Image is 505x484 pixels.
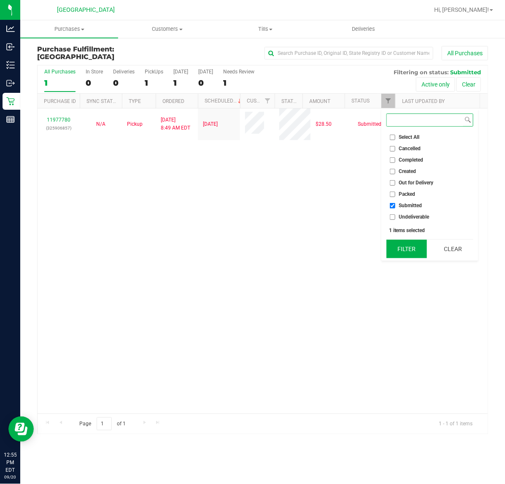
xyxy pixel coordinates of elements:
[43,124,75,132] p: (325906857)
[386,240,427,258] button: Filter
[390,203,395,208] input: Submitted
[390,180,395,186] input: Out for Delivery
[6,97,15,105] inline-svg: Retail
[37,46,187,60] h3: Purchase Fulfillment:
[217,25,314,33] span: Tills
[390,135,395,140] input: Select All
[44,98,76,104] a: Purchase ID
[223,69,254,75] div: Needs Review
[316,120,332,128] span: $28.50
[162,98,184,104] a: Ordered
[20,25,118,33] span: Purchases
[198,69,213,75] div: [DATE]
[432,417,479,430] span: 1 - 1 of 1 items
[203,120,218,128] span: [DATE]
[118,20,216,38] a: Customers
[456,77,481,92] button: Clear
[4,451,16,474] p: 12:55 PM EDT
[6,115,15,124] inline-svg: Reports
[309,98,330,104] a: Amount
[6,24,15,33] inline-svg: Analytics
[390,214,395,220] input: Undeliverable
[434,6,489,13] span: Hi, [PERSON_NAME]!
[282,98,326,104] a: State Registry ID
[145,69,163,75] div: PickUps
[113,69,135,75] div: Deliveries
[399,180,434,185] span: Out for Delivery
[402,98,445,104] a: Last Updated By
[433,240,473,258] button: Clear
[399,146,421,151] span: Cancelled
[47,117,70,123] a: 11977780
[390,157,395,163] input: Completed
[390,192,395,197] input: Packed
[113,78,135,88] div: 0
[416,77,455,92] button: Active only
[6,79,15,87] inline-svg: Outbound
[450,69,481,76] span: Submitted
[96,121,105,127] span: Not Applicable
[261,94,275,108] a: Filter
[399,169,416,174] span: Created
[6,43,15,51] inline-svg: Inbound
[389,227,471,233] div: 1 items selected
[96,120,105,128] button: N/A
[216,20,314,38] a: Tills
[8,416,34,442] iframe: Resource center
[442,46,488,60] button: All Purchases
[399,192,416,197] span: Packed
[127,120,143,128] span: Pickup
[340,25,386,33] span: Deliveries
[6,61,15,69] inline-svg: Inventory
[247,98,273,104] a: Customer
[390,169,395,174] input: Created
[57,6,115,14] span: [GEOGRAPHIC_DATA]
[399,157,424,162] span: Completed
[161,116,190,132] span: [DATE] 8:49 AM EDT
[37,53,114,61] span: [GEOGRAPHIC_DATA]
[205,98,243,104] a: Scheduled
[381,94,395,108] a: Filter
[223,78,254,88] div: 1
[314,20,412,38] a: Deliveries
[265,47,433,59] input: Search Purchase ID, Original ID, State Registry ID or Customer Name...
[173,78,188,88] div: 1
[399,214,429,219] span: Undeliverable
[86,69,103,75] div: In Store
[86,78,103,88] div: 0
[119,25,216,33] span: Customers
[20,20,118,38] a: Purchases
[399,135,420,140] span: Select All
[394,69,448,76] span: Filtering on status:
[399,203,422,208] span: Submitted
[198,78,213,88] div: 0
[86,98,119,104] a: Sync Status
[145,78,163,88] div: 1
[358,120,381,128] span: Submitted
[387,114,463,126] input: Search
[44,69,76,75] div: All Purchases
[390,146,395,151] input: Cancelled
[129,98,141,104] a: Type
[97,417,112,430] input: 1
[44,78,76,88] div: 1
[72,417,133,430] span: Page of 1
[4,474,16,480] p: 09/20
[351,98,370,104] a: Status
[173,69,188,75] div: [DATE]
